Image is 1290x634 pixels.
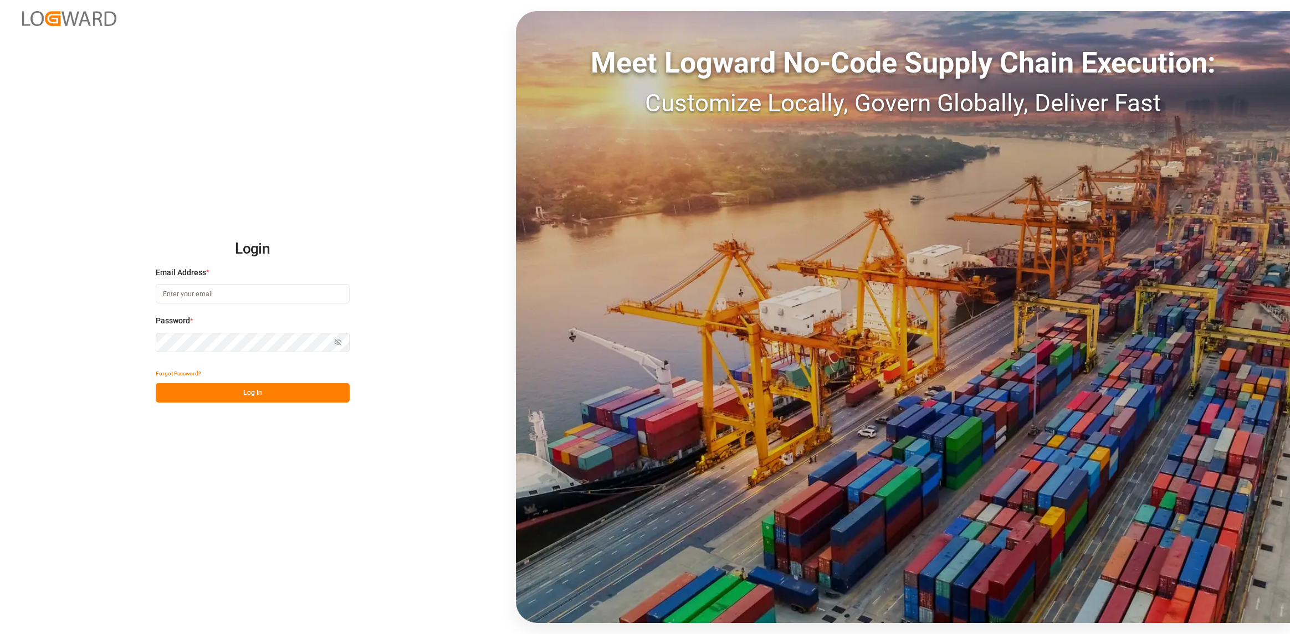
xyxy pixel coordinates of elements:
input: Enter your email [156,284,350,303]
img: Logward_new_orange.png [22,11,116,26]
span: Password [156,315,190,327]
div: Meet Logward No-Code Supply Chain Execution: [516,42,1290,85]
div: Customize Locally, Govern Globally, Deliver Fast [516,85,1290,121]
span: Email Address [156,267,206,279]
button: Log In [156,383,350,403]
h2: Login [156,231,350,267]
button: Forgot Password? [156,364,201,383]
